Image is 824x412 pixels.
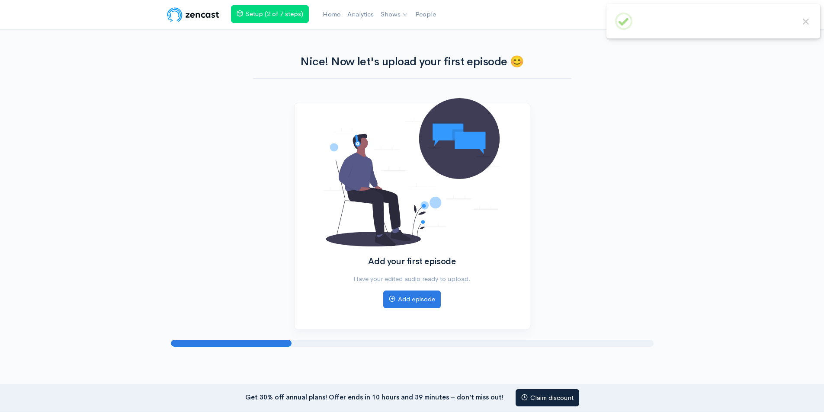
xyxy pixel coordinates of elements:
a: Add episode [383,291,441,308]
a: Analytics [344,5,377,24]
a: Setup (2 of 7 steps) [231,5,309,23]
a: Claim discount [516,389,579,407]
button: Close this dialog [800,16,811,27]
h1: Nice! Now let's upload your first episode 😊 [253,56,571,68]
strong: Get 30% off annual plans! Offer ends in 10 hours and 39 minutes – don’t miss out! [245,393,503,401]
p: Have your edited audio ready to upload. [324,274,500,284]
a: Help [603,6,634,24]
img: ZenCast Logo [166,6,221,23]
a: People [412,5,439,24]
img: No podcasts added [324,98,500,246]
a: Shows [377,5,412,24]
a: Home [319,5,344,24]
h2: Add your first episode [324,257,500,266]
